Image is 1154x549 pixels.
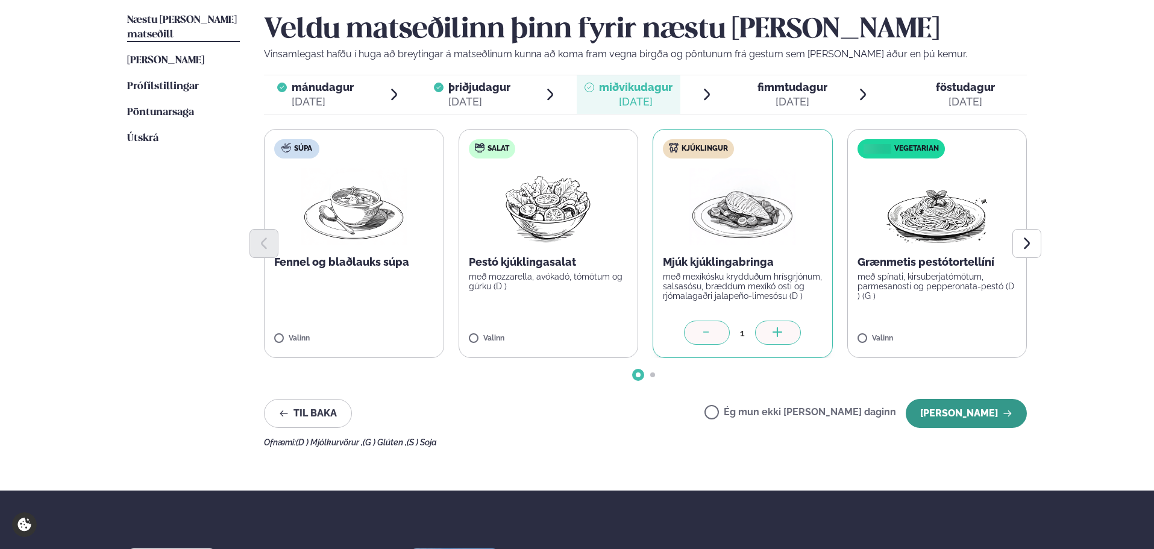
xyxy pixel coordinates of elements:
img: Salad.png [495,168,601,245]
div: [DATE] [936,95,995,109]
span: (D ) Mjólkurvörur , [296,438,363,447]
button: Til baka [264,399,352,428]
span: föstudagur [936,81,995,93]
img: Spagetti.png [884,168,990,245]
span: Næstu [PERSON_NAME] matseðill [127,15,237,40]
img: chicken.svg [669,143,679,152]
img: soup.svg [281,143,291,152]
span: (G ) Glúten , [363,438,407,447]
a: [PERSON_NAME] [127,54,204,68]
span: mánudagur [292,81,354,93]
a: Prófílstillingar [127,80,199,94]
p: Vinsamlegast hafðu í huga að breytingar á matseðlinum kunna að koma fram vegna birgða og pöntunum... [264,47,1027,61]
p: Fennel og blaðlauks súpa [274,255,434,269]
span: fimmtudagur [757,81,827,93]
a: Næstu [PERSON_NAME] matseðill [127,13,240,42]
a: Pöntunarsaga [127,105,194,120]
span: Vegetarian [894,144,939,154]
span: Súpa [294,144,312,154]
span: Go to slide 2 [650,372,655,377]
div: [DATE] [292,95,354,109]
p: með spínati, kirsuberjatómötum, parmesanosti og pepperonata-pestó (D ) (G ) [858,272,1017,301]
a: Cookie settings [12,512,37,537]
span: Prófílstillingar [127,81,199,92]
p: Pestó kjúklingasalat [469,255,629,269]
img: Soup.png [301,168,407,245]
a: Útskrá [127,131,158,146]
img: icon [861,143,894,155]
span: miðvikudagur [599,81,673,93]
button: Previous slide [249,229,278,258]
div: [DATE] [599,95,673,109]
span: Útskrá [127,133,158,143]
span: Go to slide 1 [636,372,641,377]
h2: Veldu matseðilinn þinn fyrir næstu [PERSON_NAME] [264,13,1027,47]
img: Chicken-breast.png [689,168,795,245]
div: [DATE] [448,95,510,109]
button: Next slide [1012,229,1041,258]
div: 1 [730,326,755,340]
span: Salat [488,144,509,154]
div: [DATE] [757,95,827,109]
span: Kjúklingur [682,144,728,154]
p: Grænmetis pestótortellíní [858,255,1017,269]
div: Ofnæmi: [264,438,1027,447]
span: Pöntunarsaga [127,107,194,118]
button: [PERSON_NAME] [906,399,1027,428]
span: [PERSON_NAME] [127,55,204,66]
img: salad.svg [475,143,484,152]
p: með mozzarella, avókadó, tómötum og gúrku (D ) [469,272,629,291]
p: með mexíkósku krydduðum hrísgrjónum, salsasósu, bræddum mexíkó osti og rjómalagaðri jalapeño-lime... [663,272,823,301]
p: Mjúk kjúklingabringa [663,255,823,269]
span: þriðjudagur [448,81,510,93]
span: (S ) Soja [407,438,437,447]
